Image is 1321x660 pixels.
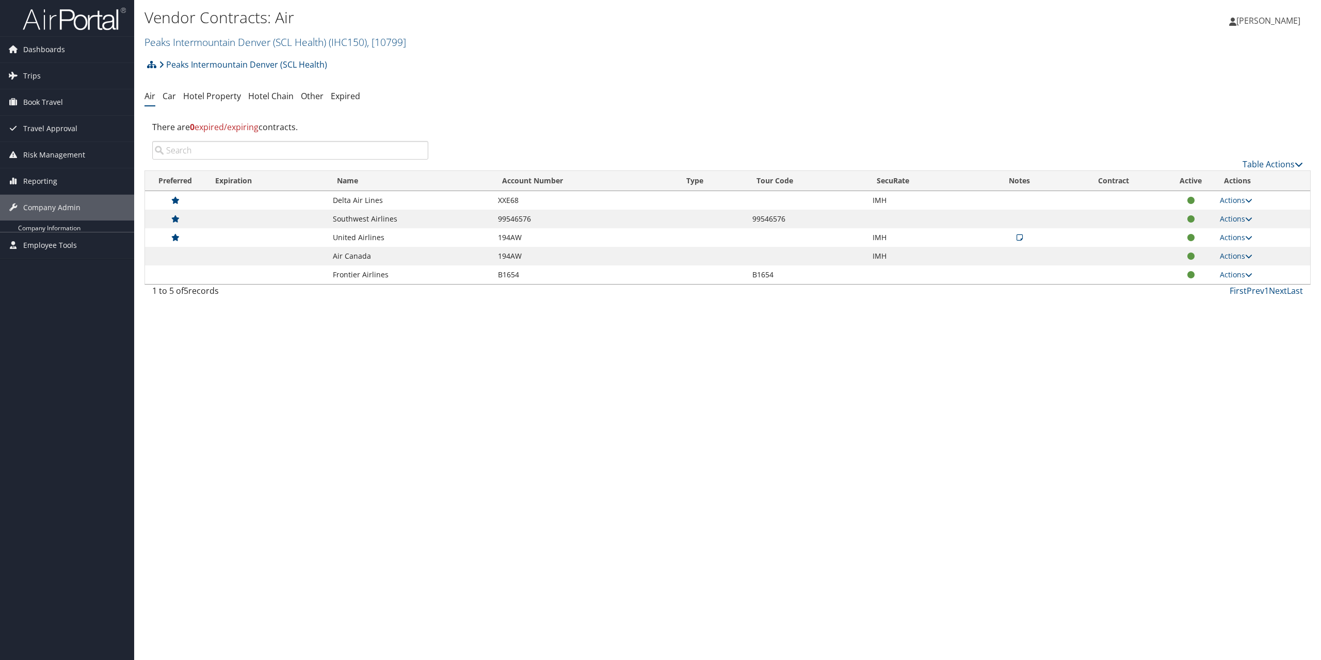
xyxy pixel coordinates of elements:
[1220,270,1252,279] a: Actions
[206,171,328,191] th: Expiration: activate to sort column ascending
[159,54,327,75] a: Peaks Intermountain Denver (SCL Health)
[163,90,176,102] a: Car
[1287,285,1303,296] a: Last
[190,121,259,133] span: expired/expiring
[23,195,80,221] span: Company Admin
[1269,285,1287,296] a: Next
[23,89,63,115] span: Book Travel
[867,171,979,191] th: SecuRate: activate to sort column ascending
[1230,285,1247,296] a: First
[1220,232,1252,242] a: Actions
[328,228,493,247] td: United Airlines
[1220,214,1252,224] a: Actions
[867,228,979,247] td: IMH
[144,90,155,102] a: Air
[867,191,979,210] td: IMH
[1236,15,1300,26] span: [PERSON_NAME]
[301,90,324,102] a: Other
[367,35,406,49] span: , [ 10799 ]
[979,171,1060,191] th: Notes: activate to sort column ascending
[493,191,676,210] td: XXE68
[144,35,406,49] a: Peaks Intermountain Denver (SCL Health)
[23,7,126,31] img: airportal-logo.png
[328,247,493,265] td: Air Canada
[23,37,65,62] span: Dashboards
[677,171,747,191] th: Type: activate to sort column ascending
[190,121,195,133] strong: 0
[747,210,867,228] td: 99546576
[1060,171,1167,191] th: Contract: activate to sort column descending
[328,265,493,284] td: Frontier Airlines
[1264,285,1269,296] a: 1
[183,90,241,102] a: Hotel Property
[145,171,206,191] th: Preferred: activate to sort column ascending
[152,141,428,160] input: Search
[331,90,360,102] a: Expired
[493,247,676,265] td: 194AW
[23,142,85,168] span: Risk Management
[493,265,676,284] td: B1654
[328,210,493,228] td: Southwest Airlines
[23,116,77,142] span: Travel Approval
[248,90,294,102] a: Hotel Chain
[747,171,867,191] th: Tour Code: activate to sort column ascending
[144,7,922,28] h1: Vendor Contracts: Air
[1215,171,1310,191] th: Actions
[1243,159,1303,170] a: Table Actions
[144,113,1311,141] div: There are contracts.
[23,232,77,258] span: Employee Tools
[1220,195,1252,205] a: Actions
[152,285,428,302] div: 1 to 5 of records
[23,63,41,89] span: Trips
[747,265,867,284] td: B1654
[23,168,57,194] span: Reporting
[493,210,676,228] td: 99546576
[328,171,493,191] th: Name: activate to sort column ascending
[329,35,367,49] span: ( IHC150 )
[493,228,676,247] td: 194AW
[867,247,979,265] td: IMH
[184,285,188,296] span: 5
[1220,251,1252,261] a: Actions
[1167,171,1215,191] th: Active: activate to sort column ascending
[493,171,676,191] th: Account Number: activate to sort column ascending
[328,191,493,210] td: Delta Air Lines
[1229,5,1311,36] a: [PERSON_NAME]
[1247,285,1264,296] a: Prev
